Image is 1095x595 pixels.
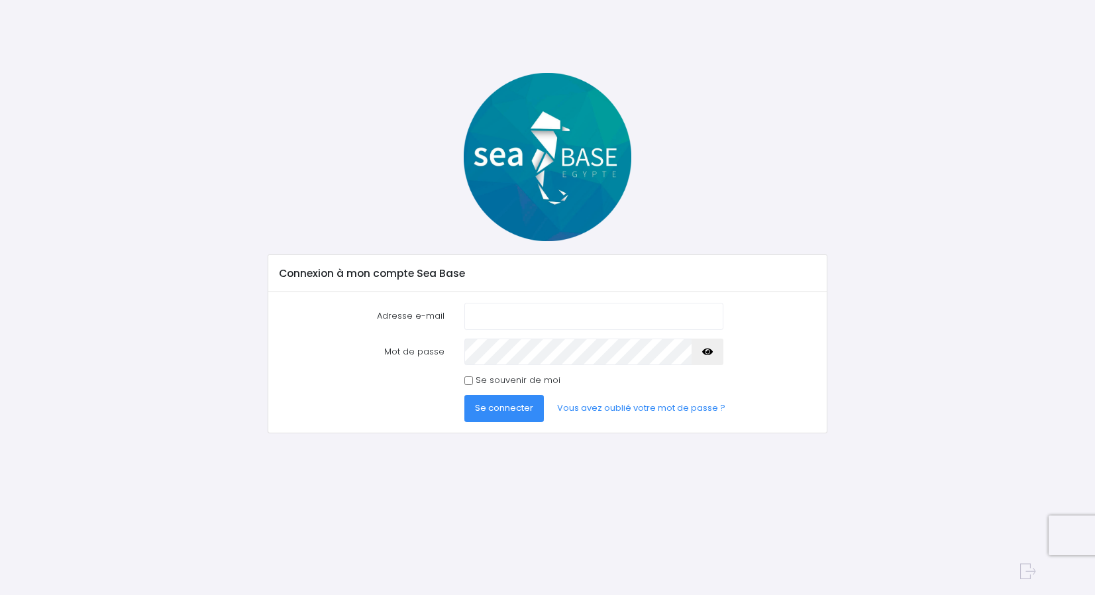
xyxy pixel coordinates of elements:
a: Vous avez oublié votre mot de passe ? [547,395,736,421]
button: Se connecter [464,395,544,421]
span: Se connecter [475,402,533,414]
label: Mot de passe [269,339,454,365]
label: Se souvenir de moi [476,374,560,387]
div: Connexion à mon compte Sea Base [268,255,827,292]
label: Adresse e-mail [269,303,454,329]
